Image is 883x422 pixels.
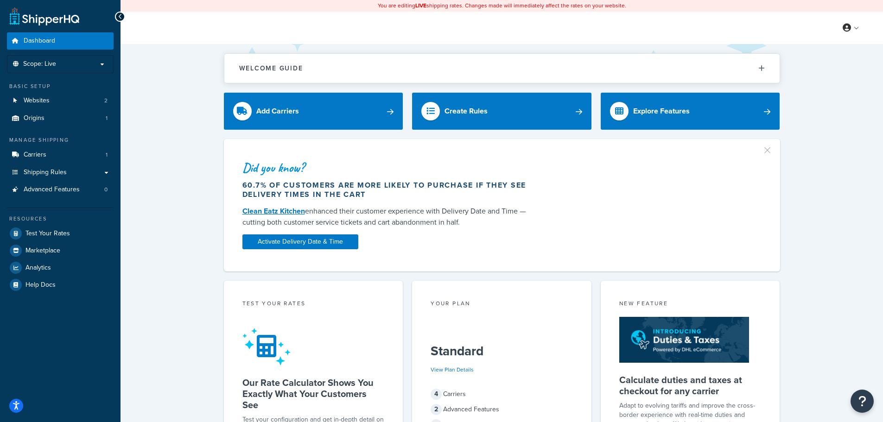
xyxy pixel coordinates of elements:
[7,277,114,293] a: Help Docs
[7,110,114,127] li: Origins
[7,215,114,223] div: Resources
[242,181,535,199] div: 60.7% of customers are more likely to purchase if they see delivery times in the cart
[24,151,46,159] span: Carriers
[431,404,442,415] span: 2
[23,60,56,68] span: Scope: Live
[24,37,55,45] span: Dashboard
[24,169,67,176] span: Shipping Rules
[25,247,60,255] span: Marketplace
[104,97,108,105] span: 2
[7,82,114,90] div: Basic Setup
[239,65,303,72] h2: Welcome Guide
[7,242,114,259] a: Marketplace
[431,365,474,374] a: View Plan Details
[7,146,114,164] li: Carriers
[242,299,385,310] div: Test your rates
[242,234,358,249] a: Activate Delivery Date & Time
[415,1,426,10] b: LIVE
[601,93,780,130] a: Explore Features
[7,92,114,109] a: Websites2
[25,230,70,238] span: Test Your Rates
[242,206,535,228] div: enhanced their customer experience with Delivery Date and Time — cutting both customer service ti...
[7,164,114,181] a: Shipping Rules
[7,259,114,276] a: Analytics
[412,93,591,130] a: Create Rules
[224,54,780,83] button: Welcome Guide
[256,105,299,118] div: Add Carriers
[7,181,114,198] a: Advanced Features0
[104,186,108,194] span: 0
[7,92,114,109] li: Websites
[431,403,573,416] div: Advanced Features
[7,181,114,198] li: Advanced Features
[224,93,403,130] a: Add Carriers
[431,389,442,400] span: 4
[242,377,385,410] h5: Our Rate Calculator Shows You Exactly What Your Customers See
[619,374,762,397] h5: Calculate duties and taxes at checkout for any carrier
[24,186,80,194] span: Advanced Features
[24,114,44,122] span: Origins
[431,388,573,401] div: Carriers
[242,206,305,216] a: Clean Eatz Kitchen
[7,32,114,50] a: Dashboard
[106,114,108,122] span: 1
[633,105,690,118] div: Explore Features
[24,97,50,105] span: Websites
[431,299,573,310] div: Your Plan
[445,105,488,118] div: Create Rules
[7,110,114,127] a: Origins1
[431,344,573,359] h5: Standard
[619,299,762,310] div: New Feature
[851,390,874,413] button: Open Resource Center
[242,161,535,174] div: Did you know?
[7,146,114,164] a: Carriers1
[7,136,114,144] div: Manage Shipping
[7,225,114,242] a: Test Your Rates
[25,264,51,272] span: Analytics
[106,151,108,159] span: 1
[25,281,56,289] span: Help Docs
